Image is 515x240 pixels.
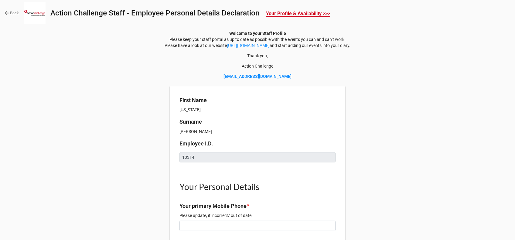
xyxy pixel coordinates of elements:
p: [PERSON_NAME] [179,128,336,135]
p: Please update, if incorrect/ out of date [179,212,336,218]
a: [EMAIL_ADDRESS][DOMAIN_NAME] [223,74,292,79]
b: First Name [179,97,207,103]
b: Your Profile & Availability >>> [266,11,330,17]
p: Please keep your staff portal as up to date as possible with the events you can and can’t work. P... [5,30,510,48]
label: Your primary Mobile Phone [179,202,247,210]
a: [URL][DOMAIN_NAME] [227,43,270,48]
p: Thank you, [5,53,510,59]
p: Action Challenge [5,63,510,69]
label: Employee I.D. [179,139,213,148]
p: [US_STATE] [179,107,336,113]
a: Your Profile & Availability >>> [264,8,332,19]
strong: Welcome to your Staff Profile [229,31,286,36]
div: Action Challenge Staff - Employee Personal Details Declaration [50,9,260,17]
a: Back [4,10,19,16]
img: user-attachments%2Flegacy%2Fextension-attachments%2Fz6zeQq9vsv%2FNew-AC-Logo-400x400.jpg [24,2,46,24]
h1: Your Personal Details [179,181,336,192]
b: Surname [179,118,202,125]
